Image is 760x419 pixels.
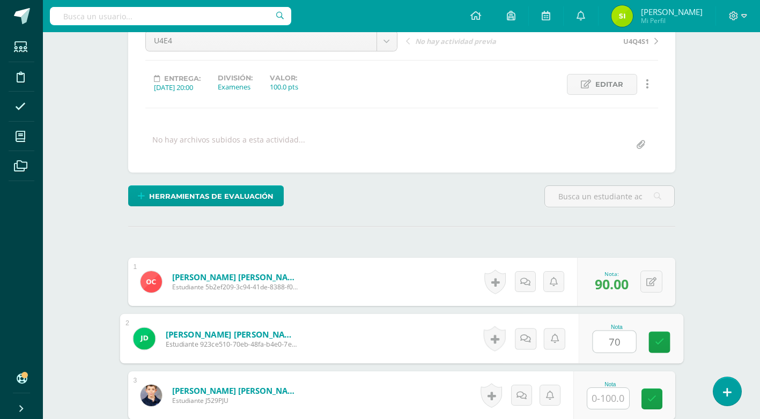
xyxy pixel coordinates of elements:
span: U4Q4S1 [623,36,649,46]
span: 90.00 [595,275,629,293]
input: Busca un estudiante aquí... [545,186,674,207]
img: f83ae099e6f72d87c81626c028898f3e.png [133,327,155,349]
a: Herramientas de evaluación [128,185,284,206]
span: Estudiante 923ce510-70eb-48fa-b4e0-7ec04dfe4abf [165,340,298,349]
a: U4Q4S1 [532,35,658,46]
span: No hay actividad previa [415,36,496,46]
img: 677dd61dc916509e619338777b19125f.png [141,271,162,293]
a: [PERSON_NAME] [PERSON_NAME] [172,272,301,282]
div: Examenes [218,82,253,92]
img: a56ba1d501d8c3a942b62a7bd2aa3cc0.png [611,5,633,27]
div: No hay archivos subidos a esta actividad... [152,134,305,155]
div: 100.0 pts [270,82,298,92]
a: U4E4 [146,31,397,51]
input: Busca un usuario... [50,7,291,25]
div: Nota [592,324,641,330]
div: Nota: [595,270,629,278]
span: Estudiante J529PJU [172,396,301,405]
span: Editar [595,74,623,94]
div: [DATE] 20:00 [154,83,201,92]
span: U4E4 [154,31,368,51]
img: d007a5b72844d3167f5e8491aecb571d.png [141,385,162,406]
label: Valor: [270,74,298,82]
div: Nota [587,381,634,387]
span: Estudiante 5b2ef209-3c94-41de-8388-f0156c542f0f [172,282,301,291]
span: [PERSON_NAME] [641,6,703,17]
input: 0-100.0 [593,331,636,353]
a: [PERSON_NAME] [PERSON_NAME] [172,385,301,396]
a: [PERSON_NAME] [PERSON_NAME] [165,328,298,340]
span: Entrega: [164,74,201,83]
label: División: [218,74,253,82]
span: Herramientas de evaluación [149,186,274,206]
input: 0-100.0 [587,388,629,409]
span: Mi Perfil [641,16,703,25]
